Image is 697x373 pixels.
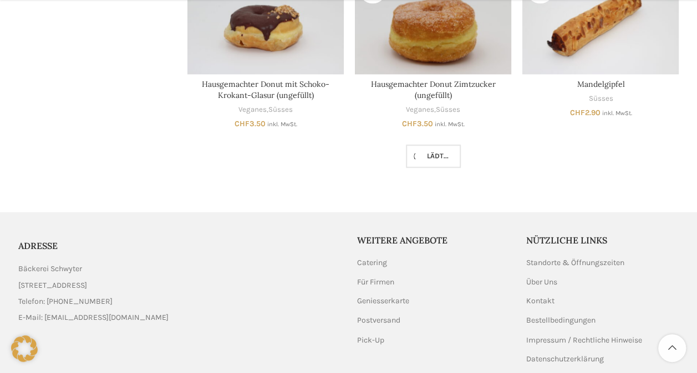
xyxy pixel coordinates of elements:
[371,79,496,100] a: Hausgemachter Donut Zimtzucker (ungefüllt)
[268,105,293,115] a: Süsses
[577,79,624,89] a: Mandelgipfel
[526,277,558,288] a: Über Uns
[238,105,267,115] a: Veganes
[588,94,613,104] a: Süsses
[357,296,410,307] a: Geniesserkarte
[406,105,434,115] a: Veganes
[18,296,340,308] a: List item link
[435,121,465,128] small: inkl. MwSt.
[569,108,600,117] bdi: 2.90
[526,353,605,364] a: Datenschutzerklärung
[357,334,385,345] a: Pick-Up
[357,234,510,246] h5: Weitere Angebote
[436,105,460,115] a: Süsses
[418,152,449,160] span: Lädt...
[526,315,597,326] a: Bestellbedingungen
[526,257,625,268] a: Standorte & Öffnungszeiten
[202,79,329,100] a: Hausgemachter Donut mit Schoko-Krokant-Glasur (ungefüllt)
[357,277,395,288] a: Für Firmen
[402,119,417,128] span: CHF
[526,334,643,345] a: Impressum / Rechtliche Hinweise
[357,315,401,326] a: Postversand
[569,108,584,117] span: CHF
[187,105,344,115] div: ,
[526,234,679,246] h5: Nützliche Links
[18,263,82,275] span: Bäckerei Schwyter
[526,296,556,307] a: Kontakt
[357,257,388,268] a: Catering
[18,312,169,324] span: E-Mail: [EMAIL_ADDRESS][DOMAIN_NAME]
[18,240,58,251] span: ADRESSE
[267,121,297,128] small: inkl. MwSt.
[355,105,511,115] div: ,
[602,110,632,117] small: inkl. MwSt.
[402,119,433,128] bdi: 3.50
[658,334,686,362] a: Scroll to top button
[235,119,250,128] span: CHF
[235,119,266,128] bdi: 3.50
[18,279,87,292] span: [STREET_ADDRESS]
